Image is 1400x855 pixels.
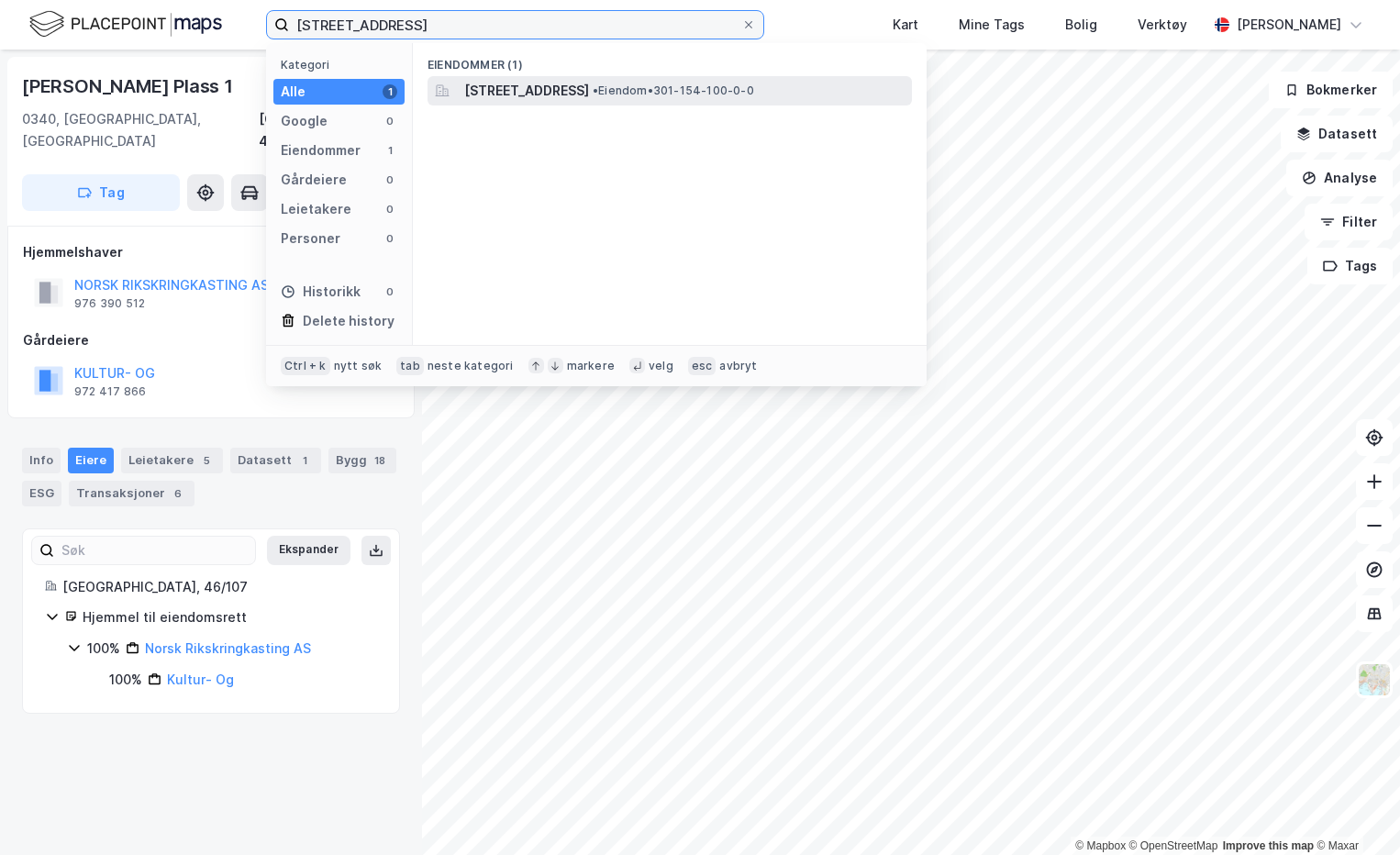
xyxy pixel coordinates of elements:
a: Improve this map [1223,839,1314,852]
div: Personer [281,228,340,250]
div: [PERSON_NAME] Plass 1 [22,72,237,101]
div: 976 390 512 [74,296,145,311]
button: Bokmerker [1269,72,1393,108]
div: esc [688,357,717,375]
button: Tag [22,174,180,211]
button: Tags [1307,248,1393,284]
button: Filter [1305,204,1393,240]
input: Søk på adresse, matrikkel, gårdeiere, leietakere eller personer [289,11,741,39]
div: 0 [383,284,397,299]
a: Mapbox [1075,839,1126,852]
div: Historikk [281,281,361,303]
div: Alle [281,81,306,103]
a: OpenStreetMap [1129,839,1218,852]
div: Ctrl + k [281,357,330,375]
div: Leietakere [121,448,223,473]
div: [GEOGRAPHIC_DATA], 46/107 [62,576,377,598]
div: 100% [109,669,142,691]
div: 100% [87,638,120,660]
img: Z [1357,662,1392,697]
span: [STREET_ADDRESS] [464,80,589,102]
div: Datasett [230,448,321,473]
span: • [593,83,598,97]
a: Kultur- Og [167,672,234,687]
div: 6 [169,484,187,503]
div: 1 [383,143,397,158]
div: velg [649,359,673,373]
div: avbryt [719,359,757,373]
div: Bolig [1065,14,1097,36]
div: Transaksjoner [69,481,194,506]
button: Analyse [1286,160,1393,196]
div: [PERSON_NAME] [1237,14,1341,36]
div: [GEOGRAPHIC_DATA], 46/107 [259,108,400,152]
div: 0 [383,231,397,246]
div: tab [396,357,424,375]
div: 0 [383,172,397,187]
div: Google [281,110,328,132]
div: markere [567,359,615,373]
div: Delete history [303,310,394,332]
div: Verktøy [1138,14,1187,36]
img: logo.f888ab2527a4732fd821a326f86c7f29.svg [29,8,222,40]
div: nytt søk [334,359,383,373]
div: 0 [383,202,397,217]
div: Leietakere [281,198,351,220]
div: Kontrollprogram for chat [1308,767,1400,855]
div: Kart [893,14,918,36]
iframe: Chat Widget [1308,767,1400,855]
div: 0340, [GEOGRAPHIC_DATA], [GEOGRAPHIC_DATA] [22,108,259,152]
div: Bygg [328,448,396,473]
div: neste kategori [428,359,514,373]
div: 1 [383,84,397,99]
div: ESG [22,481,61,506]
span: Eiendom • 301-154-100-0-0 [593,83,754,98]
div: 0 [383,114,397,128]
div: 972 417 866 [74,384,146,399]
div: Eiere [68,448,114,473]
div: Eiendommer (1) [413,43,927,76]
div: Gårdeiere [23,329,399,351]
input: Søk [54,537,255,564]
div: Info [22,448,61,473]
div: Hjemmelshaver [23,241,399,263]
div: 5 [197,451,216,470]
div: Gårdeiere [281,169,347,191]
button: Ekspander [267,536,350,565]
div: Eiendommer [281,139,361,161]
div: Mine Tags [959,14,1025,36]
a: Norsk Rikskringkasting AS [145,640,311,656]
div: Hjemmel til eiendomsrett [83,606,377,628]
button: Datasett [1281,116,1393,152]
div: 1 [295,451,314,470]
div: 18 [371,451,389,470]
div: Kategori [281,58,405,72]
